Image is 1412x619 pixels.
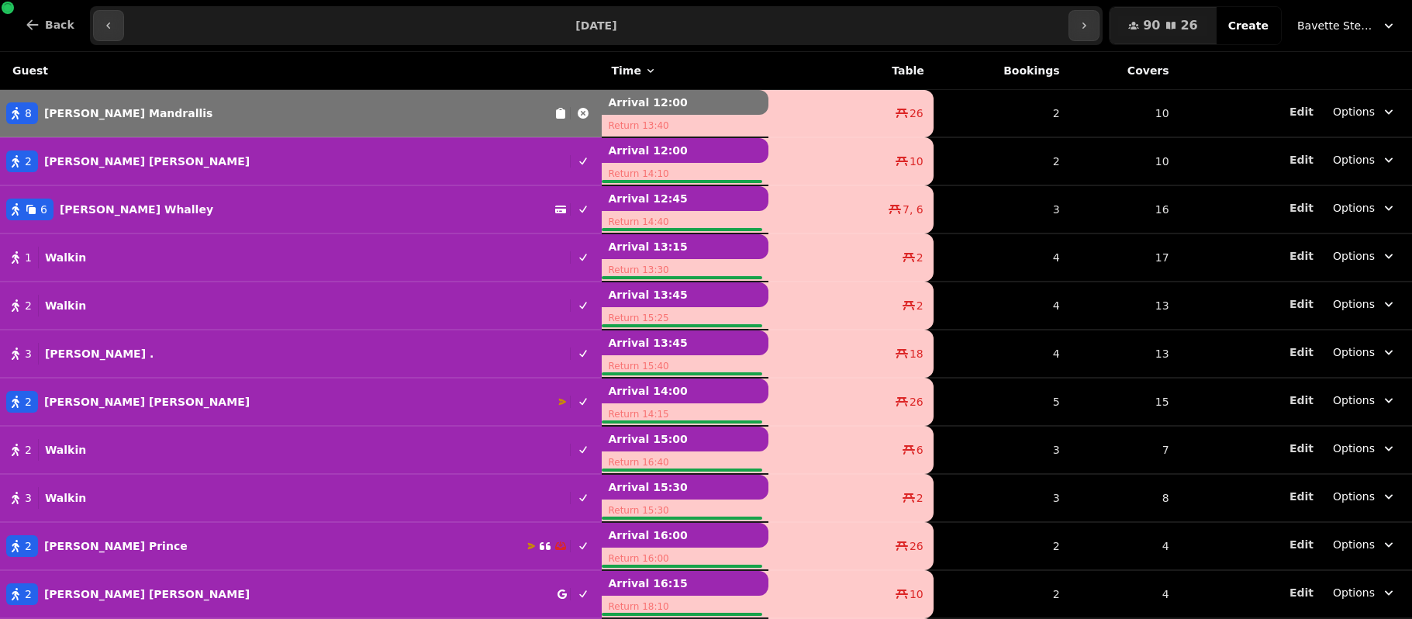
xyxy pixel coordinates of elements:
button: Edit [1289,489,1314,504]
p: [PERSON_NAME] Whalley [60,202,213,217]
td: 13 [1069,282,1179,330]
button: Edit [1289,104,1314,119]
span: Edit [1289,202,1314,213]
span: 7, 6 [903,202,923,217]
p: Return 15:25 [602,307,768,329]
button: Options [1324,242,1406,270]
span: 3 [25,346,32,361]
p: Arrival 13:45 [602,282,768,307]
button: Options [1324,194,1406,222]
button: Options [1324,146,1406,174]
span: Bavette Steakhouse - [PERSON_NAME] [1297,18,1375,33]
td: 4 [1069,570,1179,618]
button: Edit [1289,248,1314,264]
span: Back [45,19,74,30]
p: [PERSON_NAME] Prince [44,538,188,554]
td: 2 [934,522,1069,570]
span: 3 [25,490,32,506]
td: 17 [1069,233,1179,282]
span: Edit [1289,395,1314,406]
span: Create [1228,20,1269,31]
button: Edit [1289,344,1314,360]
p: Return 18:10 [602,596,768,617]
span: Edit [1289,443,1314,454]
span: 2 [25,154,32,169]
button: Time [611,63,656,78]
p: [PERSON_NAME] [PERSON_NAME] [44,586,250,602]
button: Options [1324,290,1406,318]
button: Options [1324,531,1406,558]
p: Return 15:40 [602,355,768,377]
td: 3 [934,426,1069,474]
p: Arrival 15:00 [602,427,768,451]
span: 2 [25,298,32,313]
button: Edit [1289,441,1314,456]
td: 10 [1069,90,1179,138]
span: Options [1333,152,1375,168]
span: 26 [910,538,923,554]
p: Arrival 13:15 [602,234,768,259]
p: Walkin [45,298,86,313]
button: Edit [1289,537,1314,552]
td: 4 [934,330,1069,378]
span: Edit [1289,106,1314,117]
span: 6 [40,202,47,217]
span: Options [1333,296,1375,312]
td: 2 [934,570,1069,618]
button: Options [1324,98,1406,126]
p: [PERSON_NAME] Mandrallis [44,105,212,121]
span: 1 [25,250,32,265]
td: 7 [1069,426,1179,474]
span: Options [1333,104,1375,119]
button: Edit [1289,152,1314,168]
p: Arrival 16:00 [602,523,768,548]
p: Arrival 13:45 [602,330,768,355]
td: 3 [934,185,1069,233]
p: Walkin [45,442,86,458]
span: Edit [1289,539,1314,550]
p: Arrival 12:00 [602,90,768,115]
span: Options [1333,441,1375,456]
span: 2 [25,394,32,410]
span: 26 [910,105,923,121]
p: Arrival 16:15 [602,571,768,596]
button: Edit [1289,585,1314,600]
td: 13 [1069,330,1179,378]
p: Return 14:40 [602,211,768,233]
th: Table [768,52,934,90]
span: 26 [1180,19,1197,32]
span: Options [1333,200,1375,216]
span: Options [1333,537,1375,552]
p: [PERSON_NAME] [PERSON_NAME] [44,394,250,410]
button: 9026 [1110,7,1217,44]
button: Edit [1289,200,1314,216]
p: Arrival 14:00 [602,379,768,403]
th: Bookings [934,52,1069,90]
span: Options [1333,248,1375,264]
button: Back [12,6,87,43]
p: Walkin [45,490,86,506]
span: 2 [917,490,923,506]
span: Options [1333,344,1375,360]
p: Return 14:10 [602,163,768,185]
td: 15 [1069,378,1179,426]
td: 3 [934,474,1069,522]
p: Return 14:15 [602,403,768,425]
p: Return 16:40 [602,451,768,473]
td: 2 [934,90,1069,138]
p: Arrival 12:45 [602,186,768,211]
p: Walkin [45,250,86,265]
td: 2 [934,137,1069,185]
p: Return 16:00 [602,548,768,569]
span: 2 [917,250,923,265]
th: Covers [1069,52,1179,90]
button: Bavette Steakhouse - [PERSON_NAME] [1288,12,1406,40]
p: [PERSON_NAME] . [45,346,154,361]
button: Options [1324,482,1406,510]
span: Time [611,63,640,78]
span: 6 [917,442,923,458]
p: Return 13:40 [602,115,768,137]
span: 90 [1143,19,1160,32]
p: [PERSON_NAME] [PERSON_NAME] [44,154,250,169]
button: Options [1324,386,1406,414]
